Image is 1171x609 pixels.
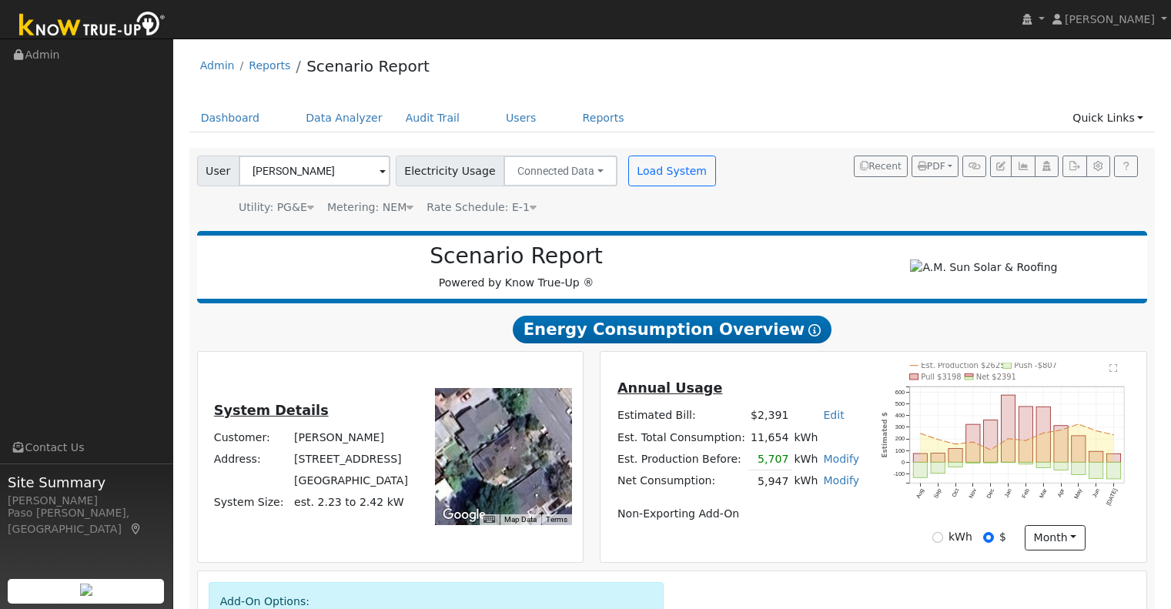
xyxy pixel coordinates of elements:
[983,532,994,543] input: $
[214,403,329,418] u: System Details
[249,59,290,72] a: Reports
[913,462,927,477] rect: onclick=""
[294,104,394,132] a: Data Analyzer
[1036,462,1050,467] rect: onclick=""
[1105,487,1119,507] text: [DATE]
[239,199,314,216] div: Utility: PG&E
[823,474,859,487] a: Modify
[922,373,962,381] text: Pull $3198
[1035,156,1059,177] button: Login As
[882,412,889,457] text: Estimated $
[949,529,972,545] label: kWh
[1019,407,1033,462] rect: onclick=""
[748,448,791,470] td: 5,707
[513,316,831,343] span: Energy Consumption Overview
[915,487,925,500] text: Aug
[439,505,490,525] img: Google
[931,453,945,463] rect: onclick=""
[932,532,943,543] input: kWh
[895,435,905,442] text: 200
[571,104,636,132] a: Reports
[205,243,828,291] div: Powered by Know True-Up ®
[211,427,291,449] td: Customer:
[985,487,996,500] text: Dec
[1089,462,1103,478] rect: onclick=""
[894,470,905,477] text: -100
[200,59,235,72] a: Admin
[396,156,504,186] span: Electricity Usage
[614,427,748,448] td: Est. Total Consumption:
[823,409,844,421] a: Edit
[291,492,410,514] td: System Size
[972,441,975,443] circle: onclick=""
[1007,437,1009,440] circle: onclick=""
[823,453,859,465] a: Modify
[1011,156,1035,177] button: Multi-Series Graph
[1107,453,1121,462] rect: onclick=""
[854,156,908,177] button: Recent
[1091,487,1101,499] text: Jun
[931,462,945,473] rect: onclick=""
[951,487,961,498] text: Oct
[895,400,905,407] text: 500
[1025,525,1086,551] button: month
[984,462,998,463] rect: onclick=""
[962,156,986,177] button: Generate Report Link
[291,427,410,449] td: [PERSON_NAME]
[918,161,945,172] span: PDF
[1038,487,1049,500] text: Mar
[902,459,905,466] text: 0
[1015,361,1058,370] text: Push -$807
[1072,462,1086,474] rect: onclick=""
[990,449,992,451] circle: onclick=""
[949,462,962,467] rect: onclick=""
[932,487,943,500] text: Sep
[968,487,979,500] text: Nov
[1073,487,1084,500] text: May
[1056,487,1066,499] text: Apr
[211,449,291,470] td: Address:
[614,448,748,470] td: Est. Production Before:
[504,514,537,525] button: Map Data
[1036,407,1050,462] rect: onclick=""
[211,492,291,514] td: System Size:
[212,243,820,269] h2: Scenario Report
[912,156,959,177] button: PDF
[197,156,239,186] span: User
[895,412,905,419] text: 400
[949,449,962,463] rect: onclick=""
[1109,363,1118,373] text: 
[748,427,791,448] td: 11,654
[427,201,537,213] span: Alias: HE1N
[1065,13,1155,25] span: [PERSON_NAME]
[306,57,430,75] a: Scenario Report
[546,515,567,524] a: Terms
[1019,462,1033,464] rect: onclick=""
[1107,462,1121,479] rect: onclick=""
[1096,430,1098,432] circle: onclick=""
[990,156,1012,177] button: Edit User
[922,361,1005,370] text: Est. Production $2625
[791,470,821,493] td: kWh
[628,156,716,186] button: Load System
[791,448,821,470] td: kWh
[291,470,410,492] td: [GEOGRAPHIC_DATA]
[1021,487,1031,499] text: Feb
[895,389,905,396] text: 600
[8,472,165,493] span: Site Summary
[12,8,173,43] img: Know True-Up
[966,462,980,463] rect: onclick=""
[1062,156,1086,177] button: Export Interval Data
[1089,451,1103,462] rect: onclick=""
[937,438,939,440] circle: onclick=""
[895,447,905,454] text: 100
[895,423,905,430] text: 300
[614,405,748,427] td: Estimated Bill:
[999,529,1006,545] label: $
[294,496,404,508] span: est. 2.23 to 2.42 kW
[614,470,748,493] td: Net Consumption:
[291,449,410,470] td: [STREET_ADDRESS]
[1072,436,1086,462] rect: onclick=""
[966,424,980,462] rect: onclick=""
[1054,462,1068,470] rect: onclick=""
